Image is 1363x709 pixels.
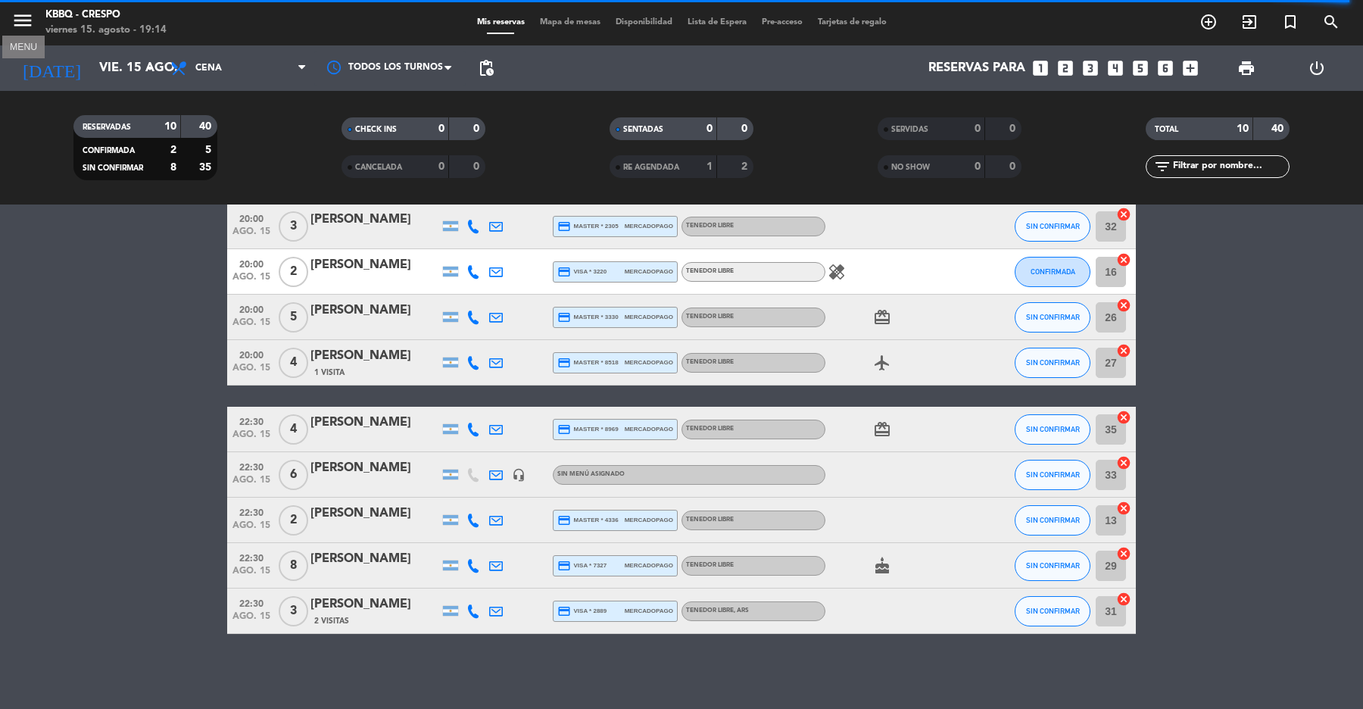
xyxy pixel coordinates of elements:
strong: 0 [741,123,750,134]
span: mercadopago [625,312,673,322]
span: CANCELADA [355,164,402,171]
span: 8 [279,551,308,581]
i: cancel [1116,455,1131,470]
strong: 0 [1009,123,1018,134]
i: cancel [1116,410,1131,425]
div: Kbbq - Crespo [45,8,167,23]
span: 4 [279,348,308,378]
button: SIN CONFIRMAR [1015,348,1090,378]
i: healing [828,263,846,281]
i: turned_in_not [1281,13,1299,31]
span: master * 8518 [557,356,619,370]
span: mercadopago [625,424,673,434]
i: power_settings_new [1308,59,1326,77]
span: Cena [195,63,222,73]
span: visa * 7327 [557,559,607,573]
button: menu [11,9,34,37]
span: 6 [279,460,308,490]
span: master * 2305 [557,220,619,233]
span: Pre-acceso [754,18,810,27]
div: viernes 15. agosto - 19:14 [45,23,167,38]
span: master * 3330 [557,311,619,324]
div: [PERSON_NAME] [310,210,439,230]
span: 3 [279,211,308,242]
i: credit_card [557,311,571,324]
div: [PERSON_NAME] [310,458,439,478]
i: credit_card [557,356,571,370]
div: [PERSON_NAME] [310,346,439,366]
span: ago. 15 [232,429,270,447]
span: ago. 15 [232,272,270,289]
i: cancel [1116,207,1131,222]
span: CONFIRMADA [83,147,135,155]
span: 2 Visitas [314,615,349,627]
strong: 0 [1009,161,1018,172]
strong: 40 [199,121,214,132]
strong: 0 [473,161,482,172]
strong: 5 [205,145,214,155]
button: CONFIRMADA [1015,257,1090,287]
i: credit_card [557,559,571,573]
div: LOG OUT [1281,45,1352,91]
div: MENU [2,39,45,53]
i: [DATE] [11,52,92,85]
strong: 2 [170,145,176,155]
span: TOTAL [1155,126,1178,133]
span: SIN CONFIRMAR [1026,358,1080,367]
strong: 0 [975,123,981,134]
strong: 35 [199,162,214,173]
span: 2 [279,257,308,287]
i: credit_card [557,423,571,436]
i: menu [11,9,34,32]
i: looks_one [1031,58,1050,78]
i: add_box [1181,58,1200,78]
button: SIN CONFIRMAR [1015,211,1090,242]
i: airplanemode_active [873,354,891,372]
span: TENEDOR LIBRE [686,314,734,320]
span: ago. 15 [232,566,270,583]
span: RE AGENDADA [623,164,679,171]
span: TENEDOR LIBRE [686,562,734,568]
span: mercadopago [625,606,673,616]
span: SIN CONFIRMAR [1026,516,1080,524]
span: pending_actions [477,59,495,77]
strong: 0 [975,161,981,172]
span: 22:30 [232,503,270,520]
strong: 0 [706,123,713,134]
button: SIN CONFIRMAR [1015,302,1090,333]
span: 22:30 [232,594,270,611]
span: Mapa de mesas [532,18,608,27]
strong: 0 [473,123,482,134]
span: ago. 15 [232,520,270,538]
button: SIN CONFIRMAR [1015,460,1090,490]
span: 3 [279,596,308,626]
span: mercadopago [625,267,673,276]
span: SIN CONFIRMAR [1026,313,1080,321]
span: mercadopago [625,358,673,367]
i: headset_mic [512,468,526,482]
span: 1 Visita [314,367,345,379]
div: [PERSON_NAME] [310,504,439,523]
span: 2 [279,505,308,536]
i: cancel [1116,501,1131,516]
i: card_giftcard [873,308,891,326]
span: ago. 15 [232,363,270,380]
button: SIN CONFIRMAR [1015,596,1090,626]
span: SENTADAS [623,126,663,133]
i: cancel [1116,298,1131,313]
i: credit_card [557,220,571,233]
i: filter_list [1153,158,1171,176]
span: , ARS [734,607,749,614]
i: exit_to_app [1240,13,1259,31]
i: cake [873,557,891,575]
strong: 0 [438,161,444,172]
span: CHECK INS [355,126,397,133]
i: credit_card [557,265,571,279]
span: TENEDOR LIBRE [686,268,734,274]
span: ago. 15 [232,317,270,335]
span: TENEDOR LIBRE [686,426,734,432]
span: Sin menú asignado [557,471,625,477]
span: mercadopago [625,515,673,525]
span: ago. 15 [232,226,270,244]
span: SIN CONFIRMAR [1026,607,1080,615]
